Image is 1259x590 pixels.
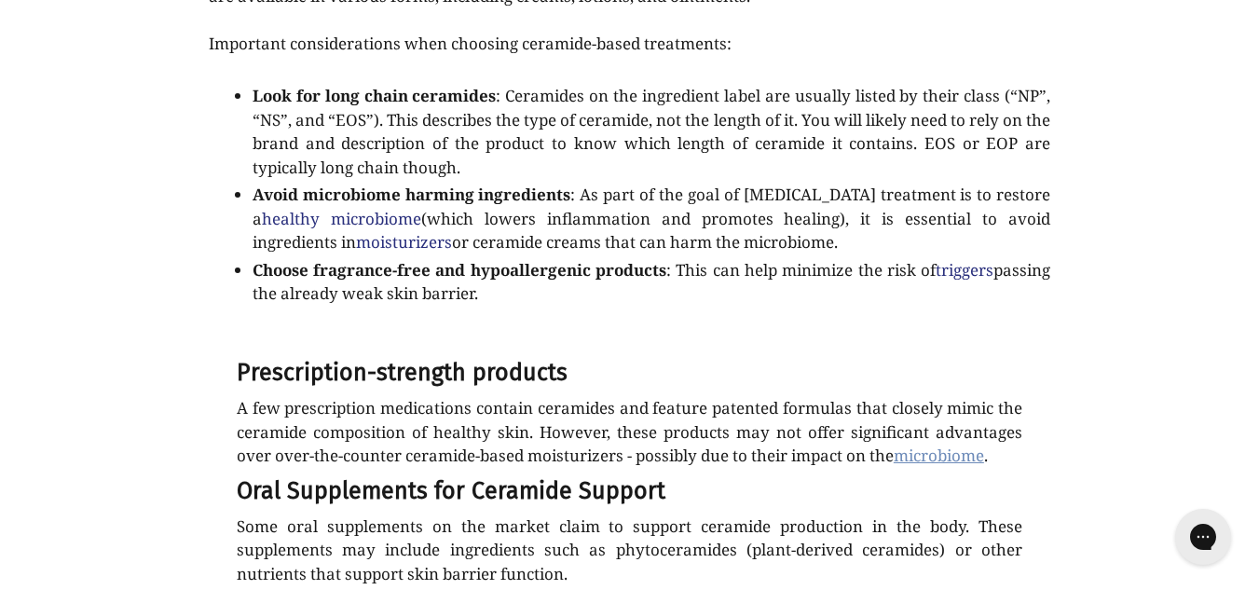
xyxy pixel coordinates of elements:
a: moisturizers [356,231,452,254]
p: A few prescription medications contain ceramides and feature patented formulas that closely mimic... [237,396,1022,468]
span: : Ceramides on the ingredient label are usually listed by their class (“NP”, “NS”, and “EOS”). Th... [253,85,1050,178]
li: : This can help minimize the risk of passing the already weak skin barrier. [253,258,1050,306]
a: healthy microbiome [262,208,421,230]
h3: Oral Supplements for Ceramide Support [237,477,1022,505]
p: Some oral supplements on the market claim to support ceramide production in the body. These suppl... [237,515,1022,586]
h3: Prescription-strength products [237,359,1022,387]
a: triggers [936,259,993,281]
iframe: Gorgias live chat messenger [1166,502,1240,571]
strong: Look for long chain ceramides [253,85,497,106]
strong: Avoid microbiome harming ingredients [253,184,571,205]
strong: Choose fragrance-free and hypoallergenic products [253,259,666,281]
li: : As part of the goal of [MEDICAL_DATA] treatment is to restore a (which lowers inflammation and ... [253,183,1050,254]
p: Important considerations when choosing ceramide-based treatments: [209,32,1050,56]
a: microbiome [894,445,984,467]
